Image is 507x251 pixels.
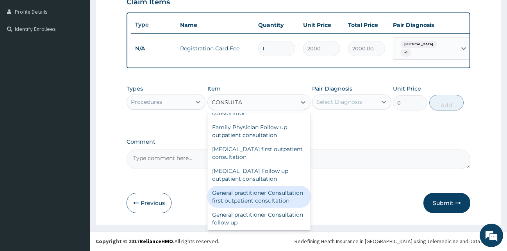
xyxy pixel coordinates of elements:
[90,231,507,251] footer: All rights reserved.
[429,95,464,110] button: Add
[176,17,254,33] th: Name
[131,18,176,32] th: Type
[344,17,389,33] th: Total Price
[131,98,162,106] div: Procedures
[423,193,470,213] button: Submit
[393,85,421,93] label: Unit Price
[207,164,311,186] div: [MEDICAL_DATA] Follow up outpatient consultation
[127,193,171,213] button: Previous
[139,238,173,245] a: RelianceHMO
[316,98,362,106] div: Select Diagnosis
[207,208,311,230] div: General practitioner Consultation follow up
[207,85,221,93] label: Item
[14,39,32,59] img: d_794563401_company_1708531726252_794563401
[127,139,471,145] label: Comment
[207,142,311,164] div: [MEDICAL_DATA] first outpatient consultation
[176,41,254,56] td: Registration Card Fee
[41,44,131,54] div: Chat with us now
[96,238,175,245] strong: Copyright © 2017 .
[131,41,176,56] td: N/A
[128,4,147,23] div: Minimize live chat window
[299,17,344,33] th: Unit Price
[400,41,437,48] span: [MEDICAL_DATA]
[207,186,311,208] div: General practitioner Consultation first outpatient consultation
[389,17,475,33] th: Pair Diagnosis
[312,85,352,93] label: Pair Diagnosis
[400,49,411,57] span: + 1
[4,168,149,195] textarea: Type your message and hit 'Enter'
[295,237,501,245] div: Redefining Heath Insurance in [GEOGRAPHIC_DATA] using Telemedicine and Data Science!
[127,85,143,92] label: Types
[207,120,311,142] div: Family Physician Follow up outpatient consultation
[254,17,299,33] th: Quantity
[45,76,108,155] span: We're online!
